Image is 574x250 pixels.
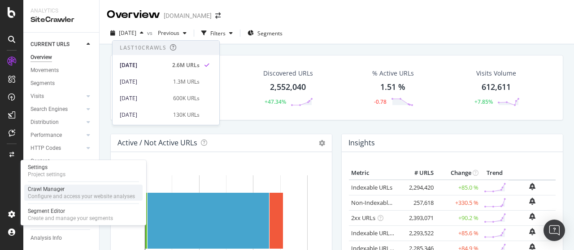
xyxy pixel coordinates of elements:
a: Performance [30,131,84,140]
div: [DOMAIN_NAME] [164,11,212,20]
td: +85.6 % [436,225,481,241]
a: Segment EditorCreate and manage your segments [24,207,143,223]
div: Movements [30,66,59,75]
div: [DATE] [120,61,167,69]
a: Search Engines [30,105,84,114]
button: [DATE] [107,26,147,40]
th: Metric [349,166,400,180]
a: Analysis Info [30,233,93,243]
div: 612,611 [482,81,511,93]
a: CURRENT URLS [30,40,84,49]
a: Non-Indexable URLs [351,199,406,207]
th: Change [436,166,481,180]
div: bell-plus [529,228,535,235]
span: Segments [257,30,283,37]
div: Search Engines [30,105,68,114]
td: +330.5 % [436,195,481,210]
a: Crawl ManagerConfigure and access your website analyses [24,185,143,201]
a: Indexable URLs [351,183,392,191]
div: bell-plus [529,183,535,190]
div: -0.78 [374,98,387,106]
div: Visits [30,92,44,101]
i: Options [319,140,325,146]
div: Create and manage your segments [28,215,113,222]
div: bell-plus [529,213,535,220]
button: Previous [154,26,190,40]
div: Segments [30,79,55,88]
div: 600K URLs [173,94,200,102]
a: Distribution [30,118,84,127]
div: Analysis Info [30,233,62,243]
div: 2.6M URLs [172,61,200,69]
div: Performance [30,131,62,140]
div: Segment Editor [28,208,113,215]
div: 130K URLs [173,111,200,119]
div: Project settings [28,171,65,178]
a: Overview [30,53,93,62]
a: Movements [30,66,93,75]
div: Analytics [30,7,92,15]
div: % Active URLs [372,69,414,78]
a: Visits [30,92,84,101]
button: Segments [244,26,286,40]
td: +85.0 % [436,180,481,195]
div: Filters [210,30,226,37]
div: Content [30,157,50,166]
div: [DATE] [120,78,168,86]
div: bell-plus [529,198,535,205]
td: 2,393,071 [400,210,436,225]
div: Crawl Manager [28,186,135,193]
a: 2xx URLs [351,214,375,222]
span: vs [147,29,154,37]
div: SiteCrawler [30,15,92,25]
a: HTTP Codes [30,144,84,153]
a: SettingsProject settings [24,163,143,179]
th: # URLS [400,166,436,180]
div: Discovered URLs [263,69,313,78]
div: [DATE] [120,111,168,119]
a: Content [30,157,93,166]
h4: Active / Not Active URLs [117,137,197,149]
div: +47.34% [265,98,286,106]
div: Distribution [30,118,59,127]
div: 1.3M URLs [173,78,200,86]
div: 1.51 % [380,81,405,93]
div: HTTP Codes [30,144,61,153]
div: +7.85% [474,98,493,106]
button: Filters [198,26,236,40]
a: Indexable URLs with Bad H1 [351,229,426,237]
div: Visits Volume [476,69,516,78]
span: Previous [154,29,179,37]
div: 2,552,040 [270,81,306,93]
div: arrow-right-arrow-left [215,13,221,19]
td: 2,294,420 [400,180,436,195]
th: Trend [481,166,509,180]
div: Overview [107,7,160,22]
div: [DATE] [120,94,168,102]
div: Settings [28,164,65,171]
div: Configure and access your website analyses [28,193,135,200]
td: 2,293,522 [400,225,436,241]
td: 257,618 [400,195,436,210]
div: Last 10 Crawls [120,44,166,51]
td: +90.2 % [436,210,481,225]
span: 2025 Sep. 4th [119,29,136,37]
div: Open Intercom Messenger [544,220,565,241]
a: Segments [30,79,93,88]
div: Overview [30,53,52,62]
h4: Insights [348,137,375,149]
div: CURRENT URLS [30,40,70,49]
